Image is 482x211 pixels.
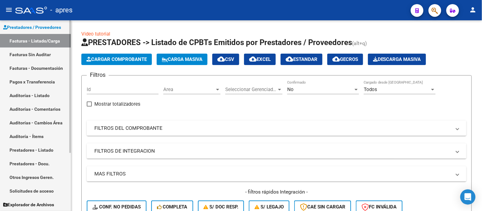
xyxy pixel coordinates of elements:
[94,100,140,108] span: Mostrar totalizadores
[217,55,225,63] mat-icon: cloud_download
[50,3,72,17] span: - apres
[87,143,466,159] mat-expansion-panel-header: FILTROS DE INTEGRACION
[94,148,451,155] mat-panel-title: FILTROS DE INTEGRACION
[87,188,466,195] h4: - filtros rápidos Integración -
[157,54,207,65] button: Carga Masiva
[204,204,239,210] span: S/ Doc Resp.
[217,56,234,62] span: CSV
[212,54,239,65] button: CSV
[225,87,277,92] span: Seleccionar Gerenciador
[162,56,202,62] span: Carga Masiva
[87,70,109,79] h3: Filtros
[364,87,377,92] span: Todos
[94,125,451,132] mat-panel-title: FILTROS DEL COMPROBANTE
[327,54,363,65] button: Gecros
[286,56,317,62] span: Estandar
[373,56,421,62] span: Descarga Masiva
[332,56,358,62] span: Gecros
[362,204,397,210] span: FC Inválida
[281,54,322,65] button: Estandar
[368,54,426,65] button: Descarga Masiva
[157,204,187,210] span: Completa
[460,189,476,205] div: Open Intercom Messenger
[81,38,352,47] span: PRESTADORES -> Listado de CPBTs Emitidos por Prestadores / Proveedores
[86,56,147,62] span: Cargar Comprobante
[87,166,466,181] mat-expansion-panel-header: MAS FILTROS
[81,54,152,65] button: Cargar Comprobante
[287,87,294,92] span: No
[352,40,367,46] span: (alt+q)
[92,204,141,210] span: Conf. no pedidas
[286,55,293,63] mat-icon: cloud_download
[300,204,345,210] span: CAE SIN CARGAR
[244,54,276,65] button: EXCEL
[81,31,110,37] a: Video tutorial
[163,87,215,92] span: Area
[94,170,451,177] mat-panel-title: MAS FILTROS
[368,54,426,65] app-download-masive: Descarga masiva de comprobantes (adjuntos)
[87,121,466,136] mat-expansion-panel-header: FILTROS DEL COMPROBANTE
[249,55,257,63] mat-icon: cloud_download
[3,24,61,31] span: Prestadores / Proveedores
[332,55,340,63] mat-icon: cloud_download
[249,56,271,62] span: EXCEL
[255,204,284,210] span: S/ legajo
[469,6,477,14] mat-icon: person
[5,6,13,14] mat-icon: menu
[3,201,54,208] span: Explorador de Archivos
